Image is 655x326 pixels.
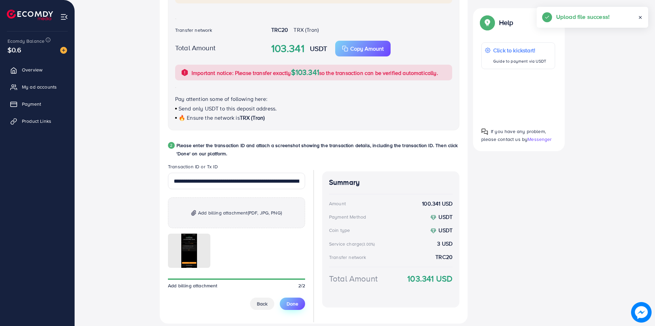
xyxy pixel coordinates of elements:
[329,178,453,187] h4: Summary
[181,68,189,77] img: alert
[257,300,267,307] span: Back
[5,114,69,128] a: Product Links
[631,302,652,323] img: image
[60,13,68,21] img: menu
[422,200,453,208] strong: 100.341 USD
[22,101,41,107] span: Payment
[271,26,288,34] strong: TRC20
[298,282,305,289] span: 2/2
[329,254,366,261] div: Transfer network
[192,68,438,77] p: Important notice: Please transfer exactly so the transaction can be verified automatically.
[438,213,453,221] strong: USDT
[181,234,197,268] img: img uploaded
[240,114,265,121] span: TRX (Tron)
[437,240,453,248] strong: 3 USD
[287,300,298,307] span: Done
[176,141,459,158] p: Please enter the transaction ID and attach a screenshot showing the transaction details, includin...
[362,242,375,247] small: (3.00%)
[329,213,366,220] div: Payment Method
[430,214,436,221] img: coin
[175,43,215,53] label: Total Amount
[280,298,305,310] button: Done
[481,128,488,135] img: Popup guide
[527,136,552,143] span: Messenger
[22,118,51,125] span: Product Links
[271,41,304,56] strong: 103.341
[435,253,453,261] strong: TRC20
[350,44,384,53] p: Copy Amount
[198,209,282,217] span: Add billing attachment
[8,45,22,55] span: $0.6
[8,38,44,44] span: Ecomdy Balance
[493,57,546,65] p: Guide to payment via USDT
[5,80,69,94] a: My ad accounts
[175,95,452,103] p: Pay attention some of following here:
[168,163,305,173] legend: Transaction ID or Tx ID
[438,226,453,234] strong: USDT
[7,10,53,20] img: logo
[481,16,494,29] img: Popup guide
[60,47,67,54] img: image
[168,282,218,289] span: Add billing attachment
[179,114,240,121] span: 🔥 Ensure the network is
[175,27,212,34] label: Transfer network
[293,26,319,34] span: TRX (Tron)
[5,97,69,111] a: Payment
[168,142,175,149] div: 2
[250,298,274,310] button: Back
[329,227,350,234] div: Coin type
[481,128,546,143] span: If you have any problem, please contact us by
[556,12,610,21] h5: Upload file success!
[335,41,391,56] button: Copy Amount
[329,240,377,247] div: Service charge
[175,104,452,113] p: Send only USDT to this deposit address.
[22,66,42,73] span: Overview
[291,67,319,77] span: $103.341
[191,210,196,216] img: img
[310,43,327,53] strong: USDT
[329,273,378,285] div: Total Amount
[5,63,69,77] a: Overview
[499,18,513,27] p: Help
[22,83,57,90] span: My ad accounts
[430,228,436,234] img: coin
[248,209,282,216] span: (PDF, JPG, PNG)
[407,273,453,285] strong: 103.341 USD
[329,200,346,207] div: Amount
[493,46,546,54] p: Click to kickstart!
